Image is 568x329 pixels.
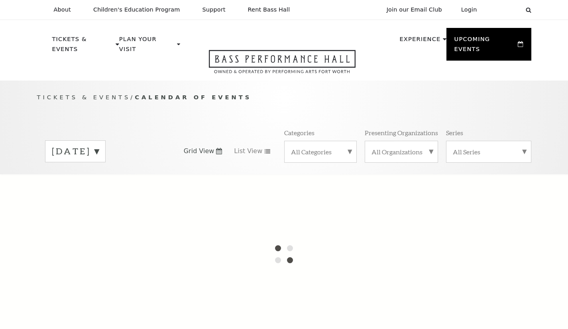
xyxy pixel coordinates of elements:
span: Grid View [184,147,214,156]
p: About [54,6,71,13]
label: All Series [453,148,525,156]
span: Tickets & Events [37,94,131,100]
p: Series [446,128,463,137]
p: Rent Bass Hall [248,6,290,13]
p: Experience [399,34,440,49]
label: [DATE] [52,145,99,158]
p: Upcoming Events [454,34,516,59]
span: List View [234,147,262,156]
label: All Categories [291,148,350,156]
p: Tickets & Events [52,34,114,59]
p: Presenting Organizations [365,128,438,137]
p: / [37,93,531,102]
p: Children's Education Program [93,6,180,13]
label: All Organizations [371,148,431,156]
span: Calendar of Events [135,94,252,100]
p: Support [202,6,226,13]
p: Plan Your Visit [119,34,175,59]
p: Categories [284,128,314,137]
select: Select: [490,6,518,14]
